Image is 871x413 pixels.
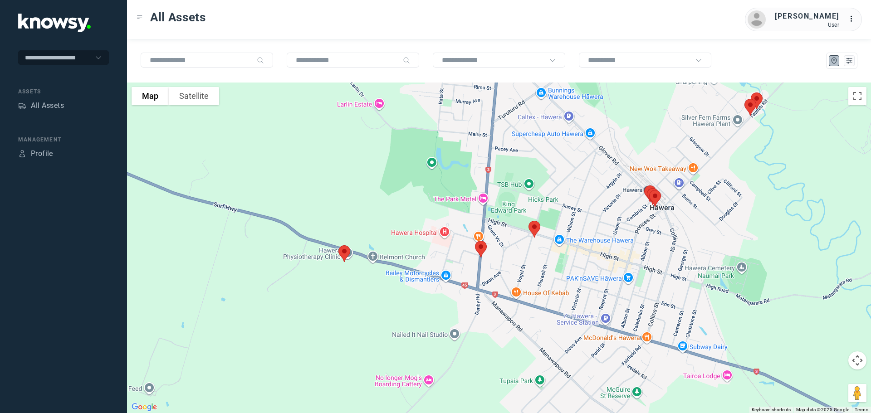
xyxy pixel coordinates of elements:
div: Search [257,57,264,64]
a: Terms (opens in new tab) [855,407,868,412]
div: All Assets [31,100,64,111]
div: Map [830,57,838,65]
a: ProfileProfile [18,148,53,159]
div: Management [18,136,109,144]
a: Open this area in Google Maps (opens a new window) [129,401,159,413]
div: Profile [31,148,53,159]
button: Toggle fullscreen view [848,87,866,105]
div: Assets [18,87,109,96]
button: Drag Pegman onto the map to open Street View [848,384,866,402]
div: Search [403,57,410,64]
div: : [848,14,859,26]
img: Application Logo [18,14,91,32]
button: Show street map [132,87,169,105]
img: Google [129,401,159,413]
div: [PERSON_NAME] [775,11,839,22]
div: Toggle Menu [137,14,143,20]
button: Keyboard shortcuts [752,407,791,413]
span: Map data ©2025 Google [796,407,849,412]
img: avatar.png [748,10,766,29]
div: Profile [18,150,26,158]
span: All Assets [150,9,206,25]
a: AssetsAll Assets [18,100,64,111]
button: Show satellite imagery [169,87,219,105]
div: List [845,57,853,65]
div: Assets [18,102,26,110]
div: : [848,14,859,24]
div: User [775,22,839,28]
tspan: ... [849,15,858,22]
button: Map camera controls [848,351,866,369]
